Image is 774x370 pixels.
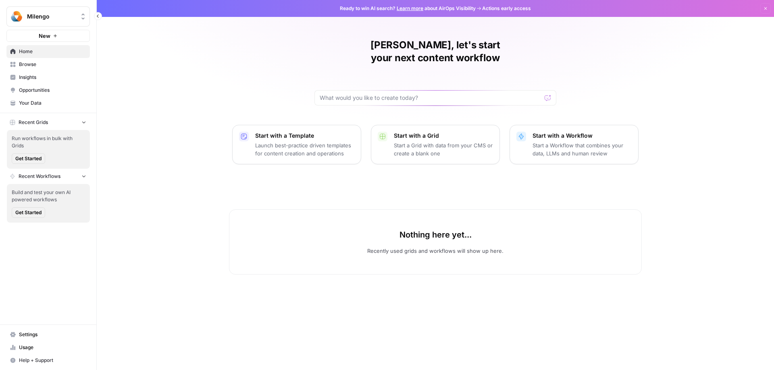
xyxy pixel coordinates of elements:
p: Start with a Template [255,132,354,140]
h1: [PERSON_NAME], let's start your next content workflow [314,39,556,64]
span: Settings [19,331,86,338]
p: Start a Grid with data from your CMS or create a blank one [394,141,493,157]
button: Help + Support [6,354,90,367]
p: Start a Workflow that combines your data, LLMs and human review [533,141,632,157]
a: Insights [6,71,90,84]
p: Recently used grids and workflows will show up here. [367,247,504,255]
input: What would you like to create today? [320,94,541,102]
button: Start with a GridStart a Grid with data from your CMS or create a blank one [371,125,500,164]
span: Get Started [15,209,42,216]
span: Ready to win AI search? about AirOps Visibility [340,5,476,12]
p: Start with a Grid [394,132,493,140]
a: Home [6,45,90,58]
span: Run workflows in bulk with Grids [12,135,85,149]
p: Launch best-practice driven templates for content creation and operations [255,141,354,157]
a: Learn more [397,5,423,11]
span: Insights [19,74,86,81]
button: Get Started [12,207,45,218]
button: Get Started [12,153,45,164]
span: Usage [19,344,86,351]
span: Actions early access [482,5,531,12]
span: Browse [19,61,86,68]
button: New [6,30,90,42]
img: Milengo Logo [9,9,24,24]
span: Recent Workflows [19,173,60,180]
button: Workspace: Milengo [6,6,90,27]
span: Opportunities [19,87,86,94]
a: Opportunities [6,84,90,97]
span: Your Data [19,99,86,107]
span: Milengo [27,12,76,21]
button: Recent Grids [6,116,90,128]
span: Get Started [15,155,42,162]
button: Start with a TemplateLaunch best-practice driven templates for content creation and operations [232,125,361,164]
a: Usage [6,341,90,354]
p: Nothing here yet... [399,229,472,240]
a: Settings [6,328,90,341]
button: Recent Workflows [6,170,90,182]
span: Help + Support [19,357,86,364]
span: Build and test your own AI powered workflows [12,189,85,203]
button: Start with a WorkflowStart a Workflow that combines your data, LLMs and human review [510,125,639,164]
span: Home [19,48,86,55]
a: Browse [6,58,90,71]
span: New [39,32,50,40]
a: Your Data [6,97,90,110]
p: Start with a Workflow [533,132,632,140]
span: Recent Grids [19,119,48,126]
